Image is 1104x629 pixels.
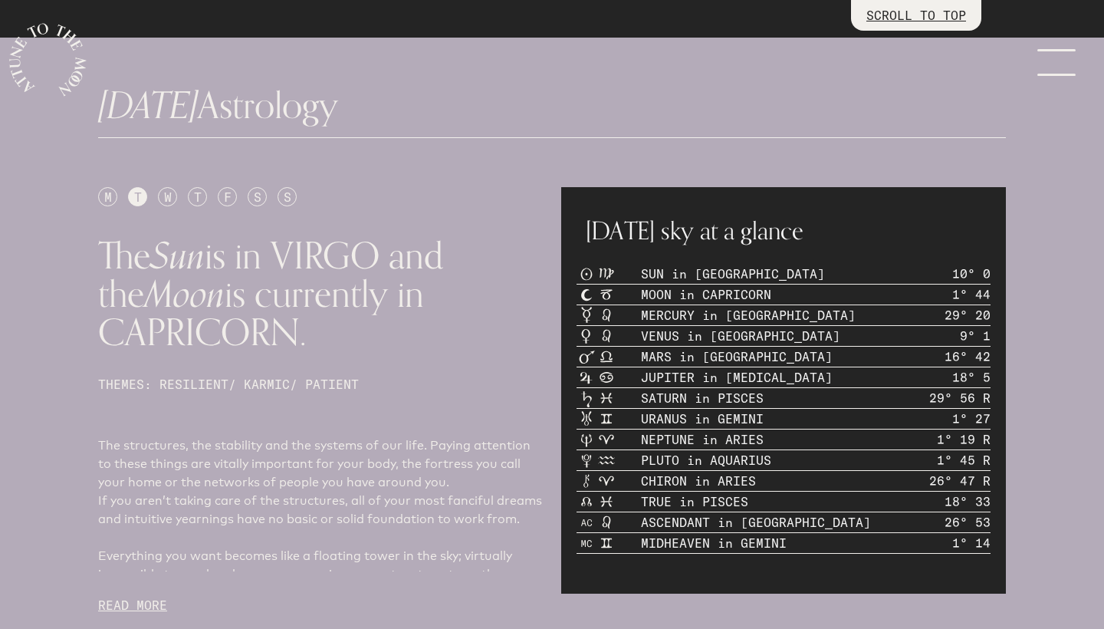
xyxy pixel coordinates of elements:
[188,187,207,206] div: T
[641,410,764,428] p: URANUS in GEMINI
[952,368,991,387] p: 18° 5
[945,492,991,511] p: 18° 33
[218,187,237,206] div: F
[929,472,991,490] p: 26° 47 R
[98,547,543,584] p: Everything you want becomes like a floating tower in the sky; virtually impossible to reach unles...
[278,187,297,206] div: S
[641,347,833,366] p: MARS in [GEOGRAPHIC_DATA]
[945,347,991,366] p: 16° 42
[641,451,771,469] p: PLUTO in AQUARIUS
[144,265,225,325] span: Moon
[945,306,991,324] p: 29° 20
[641,368,833,387] p: JUPITER in [MEDICAL_DATA]
[945,513,991,532] p: 26° 53
[641,472,756,490] p: CHIRON in ARIES
[641,492,748,511] p: TRUE in PISCES
[641,285,771,304] p: MOON in CAPRICORN
[937,430,991,449] p: 1° 19 R
[98,436,543,492] p: The structures, the stability and the systems of our life. Paying attention to these things are v...
[641,306,856,324] p: MERCURY in [GEOGRAPHIC_DATA]
[641,430,764,449] p: NEPTUNE in ARIES
[641,265,825,283] p: SUN in [GEOGRAPHIC_DATA]
[98,375,543,394] div: THEMES: RESILIENT/ KARMIC/ PATIENT
[98,492,543,529] p: If you aren’t taking care of the structures, all of your most fanciful dreams and intuitive yearn...
[98,76,198,137] span: [DATE]
[641,327,840,345] p: VENUS in [GEOGRAPHIC_DATA]
[586,212,981,249] h2: [DATE] sky at a glance
[960,327,991,345] p: 9° 1
[158,187,177,206] div: W
[952,410,991,428] p: 1° 27
[98,87,1006,125] h1: Astrology
[929,389,991,407] p: 29° 56 R
[248,187,267,206] div: S
[98,237,543,351] h1: The is in VIRGO and the is currently in CAPRICORN.
[150,226,205,287] span: Sun
[98,187,117,206] div: M
[128,187,147,206] div: T
[641,389,764,407] p: SATURN in PISCES
[866,6,966,25] p: SCROLL TO TOP
[937,451,991,469] p: 1° 45 R
[98,596,543,614] p: READ MORE
[641,513,871,532] p: ASCENDANT in [GEOGRAPHIC_DATA]
[952,285,991,304] p: 1° 44
[952,534,991,552] p: 1° 14
[641,534,787,552] p: MIDHEAVEN in GEMINI
[952,265,991,283] p: 10° 0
